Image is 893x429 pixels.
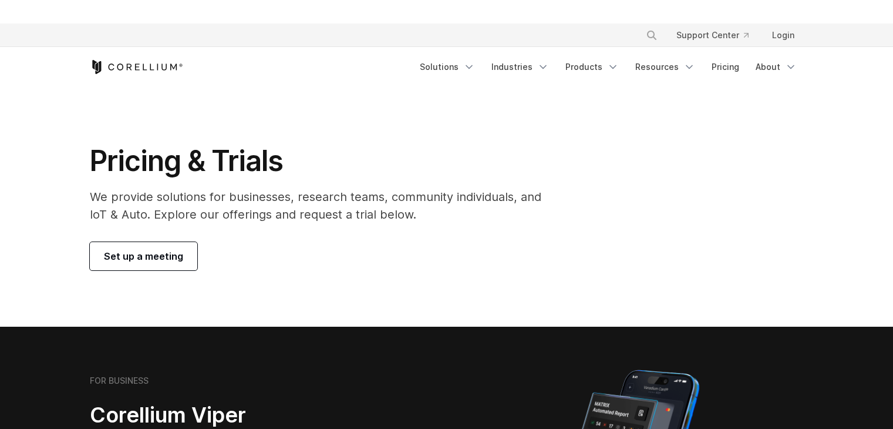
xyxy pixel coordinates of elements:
a: Pricing [705,56,746,78]
div: Navigation Menu [632,25,804,46]
span: Set up a meeting [104,249,183,263]
a: Industries [484,56,556,78]
a: Support Center [667,25,758,46]
a: Set up a meeting [90,242,197,270]
a: Products [558,56,626,78]
a: Corellium Home [90,60,183,74]
h6: FOR BUSINESS [90,376,149,386]
a: Login [763,25,804,46]
a: Solutions [413,56,482,78]
p: We provide solutions for businesses, research teams, community individuals, and IoT & Auto. Explo... [90,188,558,223]
h2: Corellium Viper [90,402,390,428]
button: Search [641,25,662,46]
div: Navigation Menu [413,56,804,78]
a: Resources [628,56,702,78]
a: About [749,56,804,78]
h1: Pricing & Trials [90,143,558,179]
